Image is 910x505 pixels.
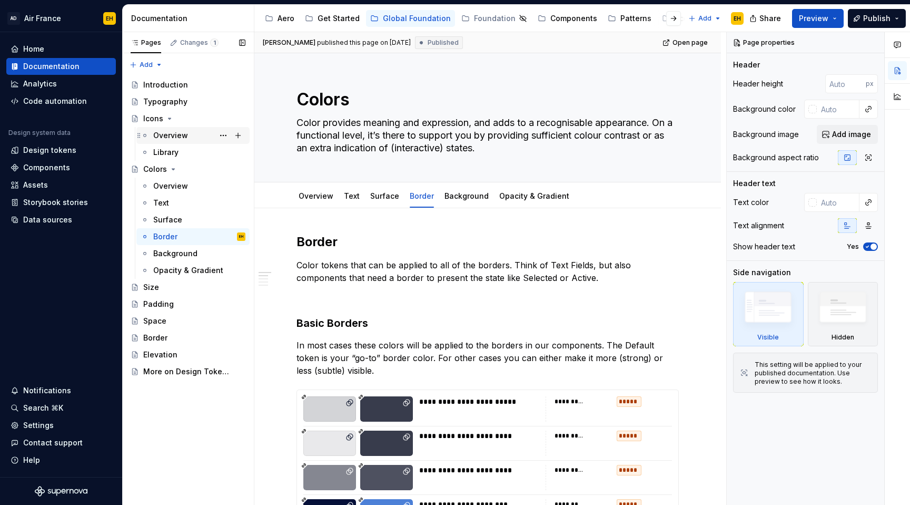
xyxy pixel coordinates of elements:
a: Settings [6,417,116,434]
a: Data sources [6,211,116,228]
a: Padding [126,296,250,313]
button: Contact support [6,434,116,451]
a: Space [126,313,250,329]
a: Surface [136,211,250,228]
div: Size [143,282,159,293]
a: Library [136,144,250,161]
a: Patterns [604,10,656,27]
a: Text [136,195,250,211]
div: Patterns [620,13,651,24]
div: Header [733,60,760,70]
div: Header height [733,79,783,89]
div: Settings [23,420,54,431]
div: Page tree [126,76,250,380]
div: Components [23,162,70,173]
div: Overview [153,181,188,191]
div: Show header text [733,241,795,252]
a: Get Started [301,10,364,27]
div: Help [23,455,40,465]
a: BorderEH [136,228,250,245]
div: Background image [733,129,799,140]
a: Typography [126,93,250,110]
button: Notifications [6,382,116,399]
a: Overview [136,178,250,195]
div: Text alignment [733,220,784,231]
input: Auto [817,100,859,119]
p: In most cases these colors will be applied to the borders in our components. The Default token is... [296,339,679,377]
div: Pages [131,38,161,47]
div: Library [153,147,179,158]
svg: Supernova Logo [35,486,87,497]
input: Auto [825,74,866,93]
div: Background [440,184,493,207]
div: Opacity & Gradient [153,265,223,276]
span: Share [759,13,781,24]
div: Introduction [143,80,188,90]
span: Add [698,14,711,23]
div: Background [153,248,197,259]
div: Contact support [23,438,83,448]
div: Text [340,184,364,207]
div: Visible [757,333,779,342]
div: AD [7,12,20,25]
div: Background aspect ratio [733,152,819,163]
div: Home [23,44,44,54]
input: Auto [817,193,859,212]
a: Introduction [126,76,250,93]
a: Background [444,191,489,200]
div: Overview [294,184,338,207]
a: Overview [299,191,333,200]
div: Opacity & Gradient [495,184,573,207]
a: Border [410,191,434,200]
a: Global Foundation [366,10,455,27]
button: Help [6,452,116,469]
a: Aero [261,10,299,27]
div: Data sources [23,215,72,225]
a: Opacity & Gradient [499,191,569,200]
div: EH [239,231,243,242]
div: Border [153,231,177,242]
div: Assets [23,180,48,190]
div: Visible [733,282,804,346]
button: Preview [792,9,844,28]
div: Aero [278,13,294,24]
div: Surface [153,215,182,225]
div: Search ⌘K [23,403,63,413]
div: Components [550,13,597,24]
div: EH [106,14,113,23]
div: Page tree [261,8,683,29]
a: Documentation [6,58,116,75]
div: Documentation [131,13,250,24]
div: Design system data [8,129,71,137]
div: Typography [143,96,187,107]
span: Publish [863,13,891,24]
button: Add image [817,125,878,144]
a: Overview [136,127,250,144]
a: Colors [126,161,250,178]
p: px [866,80,874,88]
div: Air France [24,13,61,24]
button: ADAir FranceEH [2,7,120,30]
div: Get Started [318,13,360,24]
a: Opacity & Gradient [136,262,250,279]
div: Padding [143,299,174,309]
a: Components [6,159,116,176]
div: Code automation [23,96,87,106]
a: Code automation [6,93,116,110]
span: 1 [210,38,219,47]
div: Overview [153,130,188,141]
span: [PERSON_NAME] [263,38,315,47]
a: Icons [126,110,250,127]
a: Assets [6,177,116,193]
div: Border [405,184,438,207]
h3: Basic Borders [296,316,679,331]
div: Background color [733,104,796,114]
a: Storybook stories [6,194,116,211]
div: Notifications [23,385,71,396]
div: Text [153,198,169,208]
a: Size [126,279,250,296]
textarea: Color provides meaning and expression, and adds to a recognisable appearance. On a functional lev... [294,114,677,157]
a: Text [344,191,360,200]
div: Border [143,333,167,343]
span: Published [428,38,459,47]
